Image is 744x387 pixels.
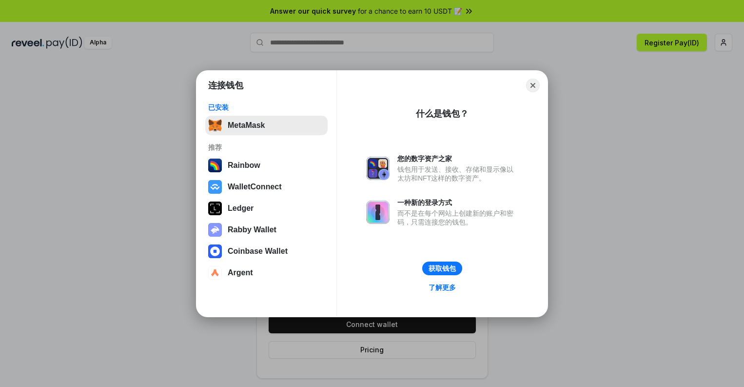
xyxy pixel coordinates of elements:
div: 了解更多 [429,283,456,292]
div: Rainbow [228,161,260,170]
div: 什么是钱包？ [416,108,469,120]
div: MetaMask [228,121,265,130]
div: 您的数字资产之家 [397,154,518,163]
button: Coinbase Wallet [205,242,328,261]
button: Rabby Wallet [205,220,328,240]
img: svg+xml,%3Csvg%20width%3D%22120%22%20height%3D%22120%22%20viewBox%3D%220%200%20120%20120%22%20fil... [208,159,222,172]
img: svg+xml,%3Csvg%20width%3D%2228%22%20height%3D%2228%22%20viewBox%3D%220%200%2028%2028%22%20fill%3D... [208,180,222,194]
button: Rainbow [205,156,328,175]
img: svg+xml,%3Csvg%20xmlns%3D%22http%3A%2F%2Fwww.w3.org%2F2000%2Fsvg%22%20width%3D%2228%22%20height%3... [208,202,222,215]
div: 已安装 [208,103,325,112]
div: 获取钱包 [429,264,456,273]
button: Ledger [205,199,328,218]
div: Argent [228,268,253,277]
img: svg+xml,%3Csvg%20xmlns%3D%22http%3A%2F%2Fwww.w3.org%2F2000%2Fsvg%22%20fill%3D%22none%22%20viewBox... [366,157,390,180]
div: Rabby Wallet [228,225,276,234]
div: 而不是在每个网站上创建新的账户和密码，只需连接您的钱包。 [397,209,518,226]
button: Close [526,79,540,92]
a: 了解更多 [423,281,462,294]
button: Argent [205,263,328,283]
img: svg+xml,%3Csvg%20xmlns%3D%22http%3A%2F%2Fwww.w3.org%2F2000%2Fsvg%22%20fill%3D%22none%22%20viewBox... [208,223,222,237]
div: 一种新的登录方式 [397,198,518,207]
button: 获取钱包 [422,262,462,275]
div: Coinbase Wallet [228,247,288,256]
img: svg+xml,%3Csvg%20width%3D%2228%22%20height%3D%2228%22%20viewBox%3D%220%200%2028%2028%22%20fill%3D... [208,244,222,258]
div: Ledger [228,204,254,213]
img: svg+xml,%3Csvg%20fill%3D%22none%22%20height%3D%2233%22%20viewBox%3D%220%200%2035%2033%22%20width%... [208,119,222,132]
img: svg+xml,%3Csvg%20xmlns%3D%22http%3A%2F%2Fwww.w3.org%2F2000%2Fsvg%22%20fill%3D%22none%22%20viewBox... [366,201,390,224]
button: MetaMask [205,116,328,135]
button: WalletConnect [205,177,328,197]
img: svg+xml,%3Csvg%20width%3D%2228%22%20height%3D%2228%22%20viewBox%3D%220%200%2028%2028%22%20fill%3D... [208,266,222,280]
h1: 连接钱包 [208,80,243,91]
div: 推荐 [208,143,325,152]
div: 钱包用于发送、接收、存储和显示像以太坊和NFT这样的数字资产。 [397,165,518,183]
div: WalletConnect [228,183,282,191]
